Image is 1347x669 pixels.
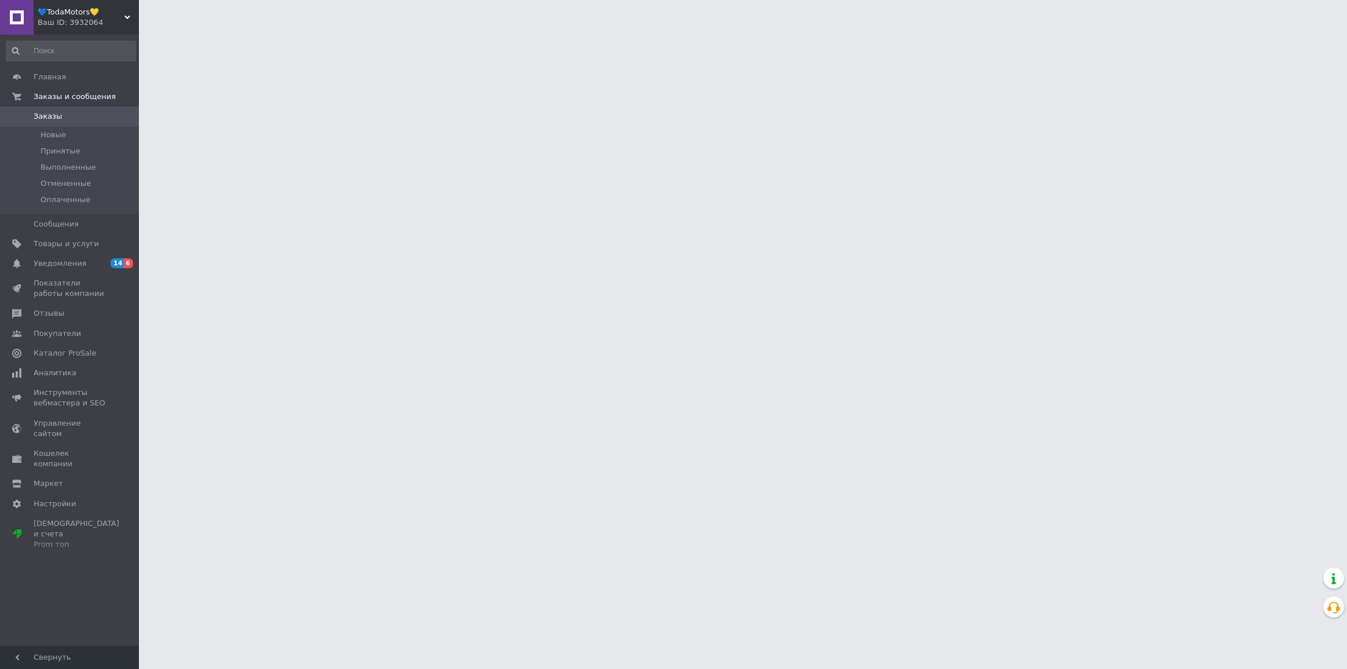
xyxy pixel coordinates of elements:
[34,368,76,378] span: Аналитика
[6,41,136,61] input: Поиск
[41,178,91,189] span: Отмененные
[34,518,119,550] span: [DEMOGRAPHIC_DATA] и счета
[34,499,76,509] span: Настройки
[41,162,96,173] span: Выполненные
[34,239,99,249] span: Товары и услуги
[34,539,119,550] div: Prom топ
[38,7,124,17] span: 💙TodaMotors💛
[41,146,80,156] span: Принятые
[34,219,79,229] span: Сообщения
[34,328,81,339] span: Покупатели
[34,478,63,489] span: Маркет
[34,258,86,269] span: Уведомления
[34,348,96,359] span: Каталог ProSale
[41,195,90,205] span: Оплаченные
[34,92,116,102] span: Заказы и сообщения
[34,72,66,82] span: Главная
[124,258,133,268] span: 6
[34,387,107,408] span: Инструменты вебмастера и SEO
[38,17,139,28] div: Ваш ID: 3932064
[34,418,107,439] span: Управление сайтом
[34,111,62,122] span: Заказы
[34,308,64,319] span: Отзывы
[34,448,107,469] span: Кошелек компании
[41,130,66,140] span: Новые
[34,278,107,299] span: Показатели работы компании
[111,258,124,268] span: 14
